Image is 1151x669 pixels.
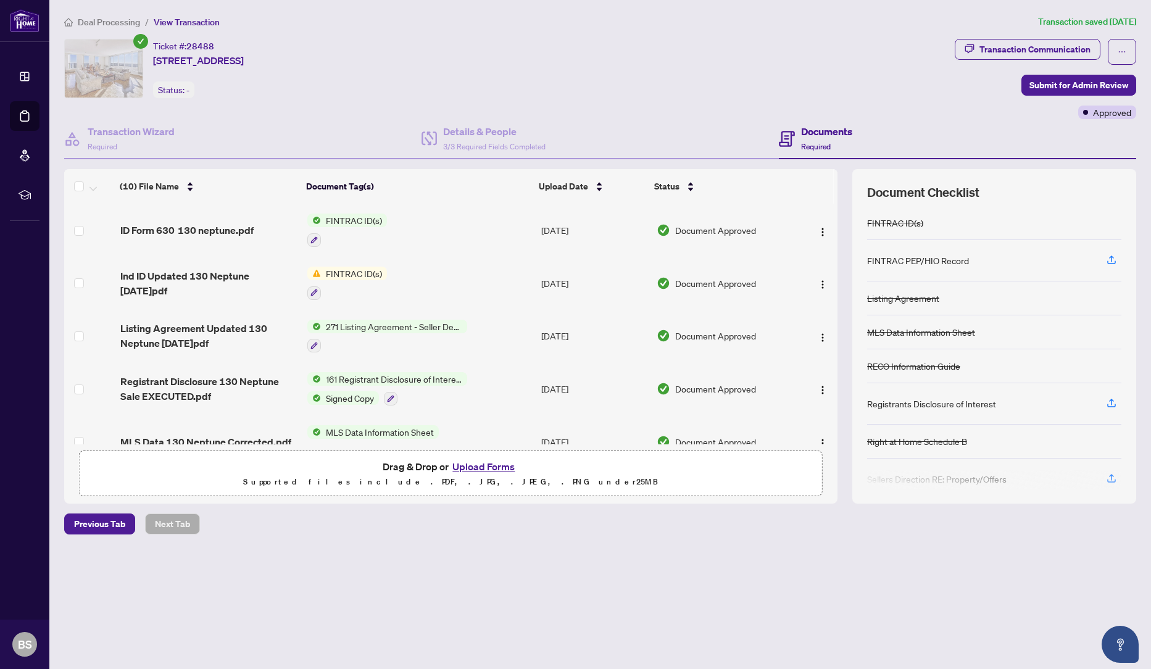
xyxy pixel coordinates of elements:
span: Document Approved [675,329,756,343]
button: Status IconMLS Data Information Sheet [307,425,439,459]
img: logo [10,9,39,32]
div: Ticket #: [153,39,214,53]
span: FINTRAC ID(s) [321,214,387,227]
span: MLS Data 130 Neptune Corrected.pdf [120,434,291,449]
td: [DATE] [536,415,652,468]
div: FINTRAC PEP/HIO Record [867,254,969,267]
span: Required [88,142,117,151]
span: ellipsis [1118,48,1126,56]
button: Open asap [1102,626,1139,663]
div: FINTRAC ID(s) [867,216,923,230]
li: / [145,15,149,29]
span: View Transaction [154,17,220,28]
button: Upload Forms [449,459,518,475]
span: home [64,18,73,27]
img: Document Status [657,276,670,290]
h4: Details & People [443,124,546,139]
p: Supported files include .PDF, .JPG, .JPEG, .PNG under 25 MB [87,475,815,489]
span: Signed Copy [321,391,379,405]
button: Logo [813,432,833,452]
span: Document Approved [675,382,756,396]
span: Required [801,142,831,151]
th: Status [649,169,793,204]
div: Listing Agreement [867,291,939,305]
span: Listing Agreement Updated 130 Neptune [DATE]pdf [120,321,297,351]
button: Logo [813,326,833,346]
button: Logo [813,379,833,399]
span: check-circle [133,34,148,49]
td: [DATE] [536,362,652,415]
article: Transaction saved [DATE] [1038,15,1136,29]
div: Transaction Communication [979,39,1091,59]
td: [DATE] [536,257,652,310]
span: Drag & Drop or [383,459,518,475]
th: (10) File Name [115,169,301,204]
span: Approved [1093,106,1131,119]
h4: Transaction Wizard [88,124,175,139]
button: Status Icon271 Listing Agreement - Seller Designated Representation Agreement Authority to Offer ... [307,320,467,353]
img: Logo [818,333,828,343]
th: Upload Date [534,169,649,204]
img: Document Status [657,382,670,396]
img: Status Icon [307,372,321,386]
img: Status Icon [307,267,321,280]
span: Deal Processing [78,17,140,28]
span: Previous Tab [74,514,125,534]
span: 161 Registrant Disclosure of Interest - Disposition ofProperty [321,372,467,386]
span: ID Form 630 130 neptune.pdf [120,223,254,238]
button: Submit for Admin Review [1021,75,1136,96]
span: Document Approved [675,223,756,237]
img: Document Status [657,329,670,343]
button: Logo [813,273,833,293]
button: Next Tab [145,513,200,534]
td: [DATE] [536,204,652,257]
span: Status [654,180,679,193]
img: Status Icon [307,425,321,439]
span: [STREET_ADDRESS] [153,53,244,68]
span: 3/3 Required Fields Completed [443,142,546,151]
span: MLS Data Information Sheet [321,425,439,439]
span: Upload Date [539,180,588,193]
button: Previous Tab [64,513,135,534]
div: Registrants Disclosure of Interest [867,397,996,410]
div: RECO Information Guide [867,359,960,373]
span: Drag & Drop orUpload FormsSupported files include .PDF, .JPG, .JPEG, .PNG under25MB [80,451,822,497]
span: Ind ID Updated 130 Neptune [DATE]pdf [120,268,297,298]
button: Status IconFINTRAC ID(s) [307,214,387,247]
td: [DATE] [536,310,652,363]
span: 28488 [186,41,214,52]
img: Logo [818,385,828,395]
button: Status IconFINTRAC ID(s) [307,267,387,300]
img: IMG-C12046344_1.jpg [65,39,143,98]
span: BS [18,636,32,653]
div: MLS Data Information Sheet [867,325,975,339]
span: Document Approved [675,435,756,449]
span: - [186,85,189,96]
button: Status Icon161 Registrant Disclosure of Interest - Disposition ofPropertyStatus IconSigned Copy [307,372,467,405]
h4: Documents [801,124,852,139]
img: Document Status [657,223,670,237]
img: Logo [818,227,828,237]
span: Submit for Admin Review [1029,75,1128,95]
img: Status Icon [307,391,321,405]
span: Registrant Disclosure 130 Neptune Sale EXECUTED.pdf [120,374,297,404]
img: Status Icon [307,320,321,333]
img: Document Status [657,435,670,449]
img: Status Icon [307,214,321,227]
span: Document Approved [675,276,756,290]
span: 271 Listing Agreement - Seller Designated Representation Agreement Authority to Offer for Sale [321,320,467,333]
span: Document Checklist [867,184,979,201]
th: Document Tag(s) [301,169,534,204]
div: Status: [153,81,194,98]
span: FINTRAC ID(s) [321,267,387,280]
img: Logo [818,280,828,289]
span: (10) File Name [120,180,179,193]
button: Logo [813,220,833,240]
img: Logo [818,438,828,448]
div: Right at Home Schedule B [867,434,967,448]
button: Transaction Communication [955,39,1100,60]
